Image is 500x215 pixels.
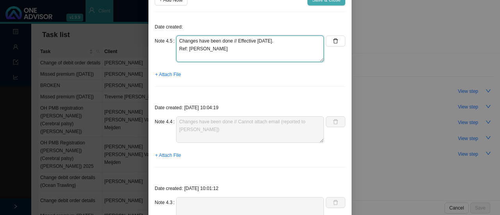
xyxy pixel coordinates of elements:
[176,116,324,143] textarea: Changes have been done // Cannot attach email (reported to [PERSON_NAME])
[176,36,324,62] textarea: Changes have been done // Effective [DATE]. Ref: [PERSON_NAME]
[155,69,181,80] button: + Attach File
[155,151,181,159] span: + Attach File
[333,38,338,44] span: delete
[155,36,176,46] label: Note 4.5
[155,150,181,161] button: + Attach File
[155,116,176,127] label: Note 4.4
[155,197,176,208] label: Note 4.3
[155,71,181,78] span: + Attach File
[155,185,345,192] p: Date created: [DATE] 10:01:12
[155,104,345,112] p: Date created: [DATE] 10:04:19
[155,23,345,31] p: Date created:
